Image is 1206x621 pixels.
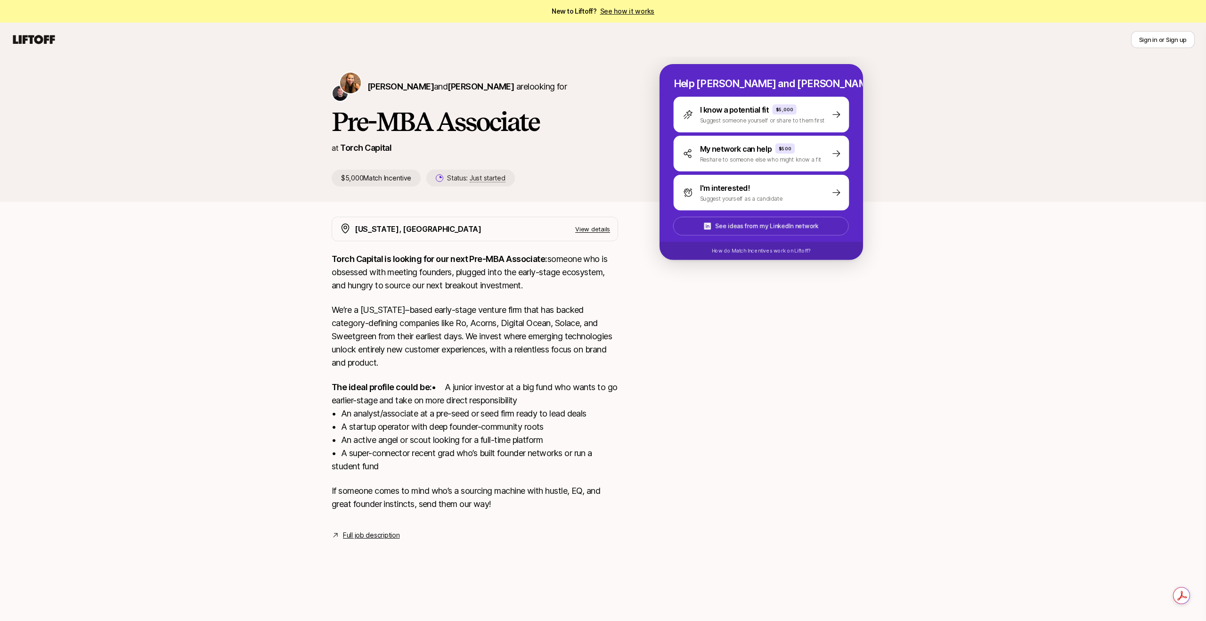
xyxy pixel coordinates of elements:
[340,73,361,93] img: Katie Reiner
[600,7,655,15] a: See how it works
[332,170,421,187] p: $5,000 Match Incentive
[332,381,618,473] p: • A junior investor at a big fund who wants to go earlier-stage and take on more direct responsib...
[343,530,399,541] a: Full job description
[367,82,434,91] span: [PERSON_NAME]
[367,80,567,93] p: are looking for
[340,143,391,153] a: Torch Capital
[700,104,769,116] p: I know a potential fit
[332,142,338,154] p: at
[674,78,849,90] p: Help [PERSON_NAME] and [PERSON_NAME] hire
[332,382,432,392] strong: The ideal profile could be:
[355,223,481,235] p: [US_STATE], [GEOGRAPHIC_DATA]
[470,174,505,182] span: Just started
[332,303,618,369] p: We’re a [US_STATE]–based early-stage venture firm that has backed category-defining companies lik...
[776,106,793,113] p: $5,000
[332,253,618,292] p: someone who is obsessed with meeting founders, plugged into the early-stage ecosystem, and hungry...
[332,484,618,511] p: If someone comes to mind who’s a sourcing machine with hustle, EQ, and great founder instincts, s...
[333,86,348,101] img: Christopher Harper
[1131,31,1195,48] button: Sign in or Sign up
[332,254,547,264] strong: Torch Capital is looking for our next Pre-MBA Associate:
[448,82,514,91] span: [PERSON_NAME]
[332,107,618,136] h1: Pre-MBA Associate
[447,172,505,184] p: Status:
[552,6,654,17] span: New to Liftoff?
[434,82,514,91] span: and
[575,224,610,234] p: View details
